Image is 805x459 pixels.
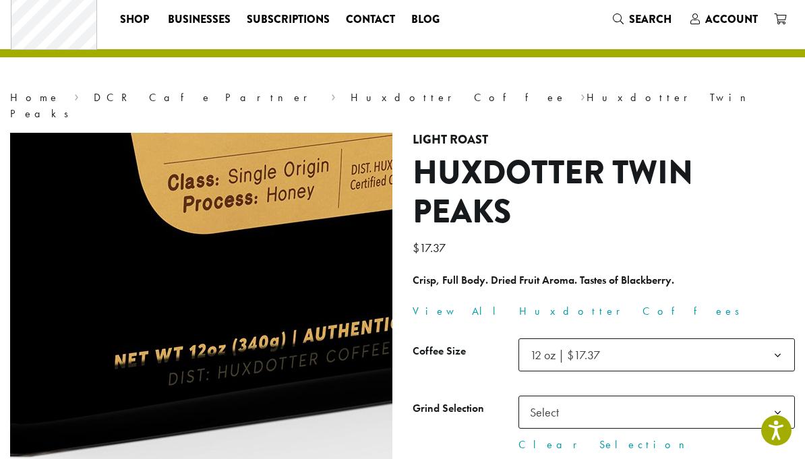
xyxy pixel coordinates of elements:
span: 12 oz | $17.37 [518,338,795,371]
span: $ [413,240,419,255]
label: Grind Selection [413,399,518,419]
h4: Light Roast [413,133,795,148]
a: DCR Cafe Partner [94,90,317,104]
a: Search [605,8,682,30]
span: Shop [120,11,149,28]
span: › [331,85,336,106]
a: View All Huxdotter Coffees [413,304,748,318]
span: › [74,85,79,106]
span: › [580,85,585,106]
label: Coffee Size [413,342,518,361]
span: Select [525,399,572,425]
span: Select [518,396,795,429]
bdi: 17.37 [413,240,449,255]
a: Home [10,90,60,104]
span: Search [629,11,672,27]
a: Clear Selection [518,437,795,453]
h1: Huxdotter Twin Peaks [413,154,795,231]
b: Crisp, Full Body. Dried Fruit Aroma. Tastes of Blackberry. [413,273,674,287]
a: Shop [112,9,160,30]
span: 12 oz | $17.37 [525,342,614,368]
span: Account [705,11,758,27]
span: 12 oz | $17.37 [530,347,600,363]
nav: Breadcrumb [10,90,795,122]
span: Businesses [168,11,231,28]
a: Huxdotter Coffee [351,90,566,104]
span: Contact [346,11,395,28]
span: Blog [411,11,440,28]
span: Subscriptions [247,11,330,28]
